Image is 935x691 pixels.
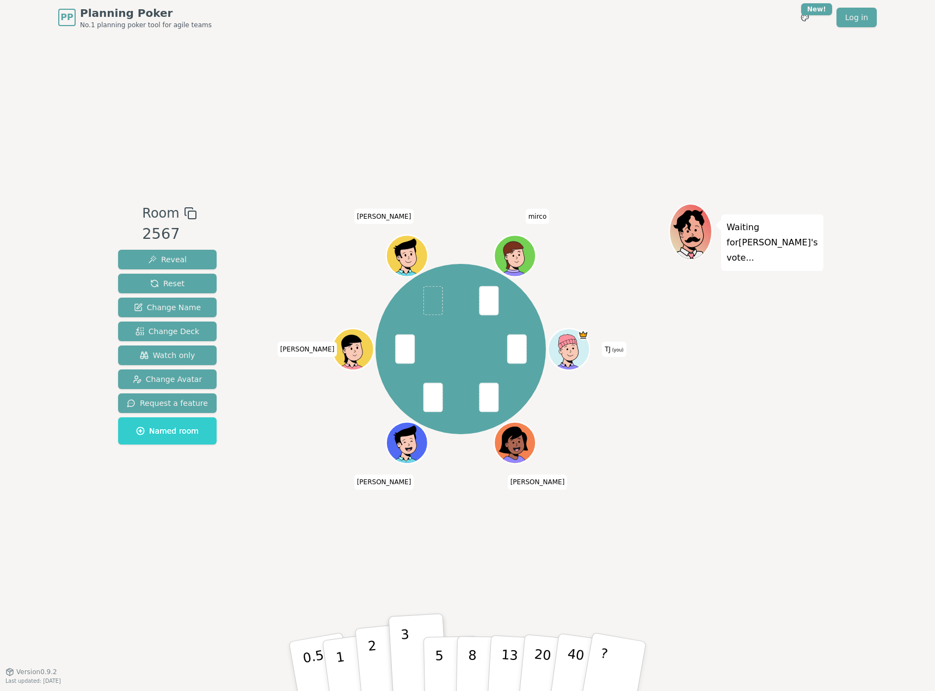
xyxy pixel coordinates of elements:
[16,668,57,676] span: Version 0.9.2
[80,21,212,29] span: No.1 planning poker tool for agile teams
[401,627,413,686] p: 3
[118,250,217,269] button: Reveal
[118,322,217,341] button: Change Deck
[727,220,818,266] p: Waiting for [PERSON_NAME] 's vote...
[118,417,217,445] button: Named room
[278,342,337,357] span: Click to change your name
[611,348,624,353] span: (you)
[836,8,877,27] a: Log in
[795,8,815,27] button: New!
[142,223,196,245] div: 2567
[118,393,217,413] button: Request a feature
[118,274,217,293] button: Reset
[150,278,184,289] span: Reset
[134,302,201,313] span: Change Name
[136,425,199,436] span: Named room
[127,398,208,409] span: Request a feature
[118,369,217,389] button: Change Avatar
[602,342,626,357] span: Click to change your name
[801,3,832,15] div: New!
[526,208,550,224] span: Click to change your name
[578,330,588,340] span: TJ is the host
[133,374,202,385] span: Change Avatar
[5,678,61,684] span: Last updated: [DATE]
[80,5,212,21] span: Planning Poker
[5,668,57,676] button: Version0.9.2
[354,474,414,490] span: Click to change your name
[354,208,414,224] span: Click to change your name
[60,11,73,24] span: PP
[140,350,195,361] span: Watch only
[136,326,199,337] span: Change Deck
[118,346,217,365] button: Watch only
[118,298,217,317] button: Change Name
[58,5,212,29] a: PPPlanning PokerNo.1 planning poker tool for agile teams
[549,330,588,369] button: Click to change your avatar
[508,474,568,490] span: Click to change your name
[142,203,179,223] span: Room
[148,254,187,265] span: Reveal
